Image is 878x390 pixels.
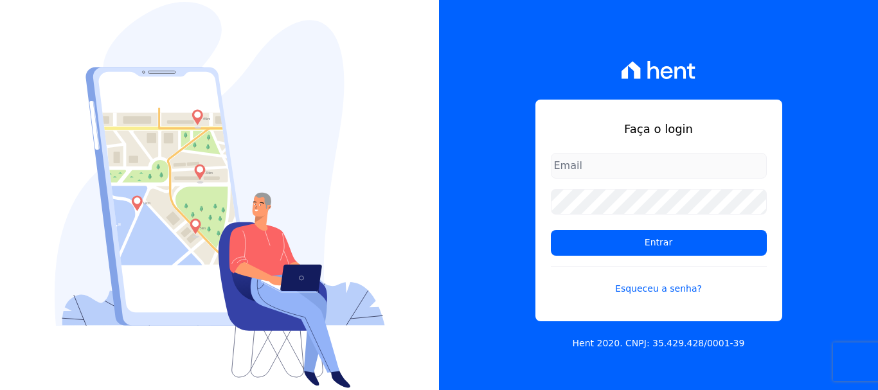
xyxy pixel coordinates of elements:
[551,230,767,256] input: Entrar
[55,2,385,388] img: Login
[551,120,767,137] h1: Faça o login
[551,266,767,296] a: Esqueceu a senha?
[573,337,745,350] p: Hent 2020. CNPJ: 35.429.428/0001-39
[551,153,767,179] input: Email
